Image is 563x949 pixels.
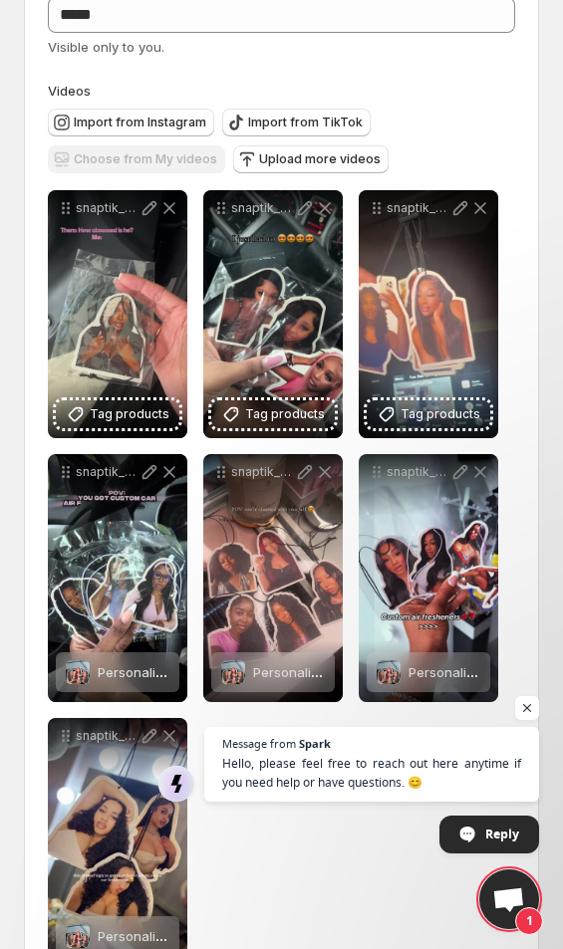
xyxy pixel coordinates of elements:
[479,869,539,929] div: Open chat
[203,454,343,702] div: snaptik_7520649343389404429_hdPersonalized Photo Air Freshener - Custom Car FreshiePersonalized P...
[76,464,140,480] p: snaptik_7503704463673249054_hd
[245,404,325,424] span: Tag products
[48,109,214,136] button: Import from Instagram
[76,200,140,216] p: snaptik_7402196129804209439_hd
[222,754,521,792] span: Hello, please feel free to reach out here anytime if you need help or have questions. 😊
[248,115,363,130] span: Import from TikTok
[48,190,187,438] div: snaptik_7402196129804209439_hdTag products
[203,190,343,438] div: snaptik_7435079486011428126_hdTag products
[98,928,446,944] span: Personalized Photo Air Freshener - Custom Car Freshie
[387,200,450,216] p: snaptik_7454780025125031211_hd
[377,660,401,684] img: Personalized Photo Air Freshener - Custom Car Freshie
[66,660,90,684] img: Personalized Photo Air Freshener - Custom Car Freshie
[222,738,296,749] span: Message from
[233,145,389,173] button: Upload more videos
[359,190,498,438] div: snaptik_7454780025125031211_hdTag products
[231,200,295,216] p: snaptik_7435079486011428126_hd
[48,83,91,99] span: Videos
[211,400,335,428] button: Tag products
[74,115,206,130] span: Import from Instagram
[515,907,543,935] span: 1
[401,404,480,424] span: Tag products
[66,924,90,948] img: Personalized Photo Air Freshener - Custom Car Freshie
[48,39,164,55] span: Visible only to you.
[76,728,140,744] p: snaptik_7544223063160687885_hd
[221,660,245,684] img: Personalized Photo Air Freshener - Custom Car Freshie
[98,664,446,680] span: Personalized Photo Air Freshener - Custom Car Freshie
[56,400,179,428] button: Tag products
[222,109,371,136] button: Import from TikTok
[259,151,381,167] span: Upload more videos
[231,464,295,480] p: snaptik_7520649343389404429_hd
[485,817,519,851] span: Reply
[48,454,187,702] div: snaptik_7503704463673249054_hdPersonalized Photo Air Freshener - Custom Car FreshiePersonalized P...
[299,738,331,749] span: Spark
[359,454,498,702] div: snaptik_7427596264092618030_hdPersonalized Photo Air Freshener - Custom Car FreshiePersonalized P...
[90,404,169,424] span: Tag products
[387,464,450,480] p: snaptik_7427596264092618030_hd
[367,400,490,428] button: Tag products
